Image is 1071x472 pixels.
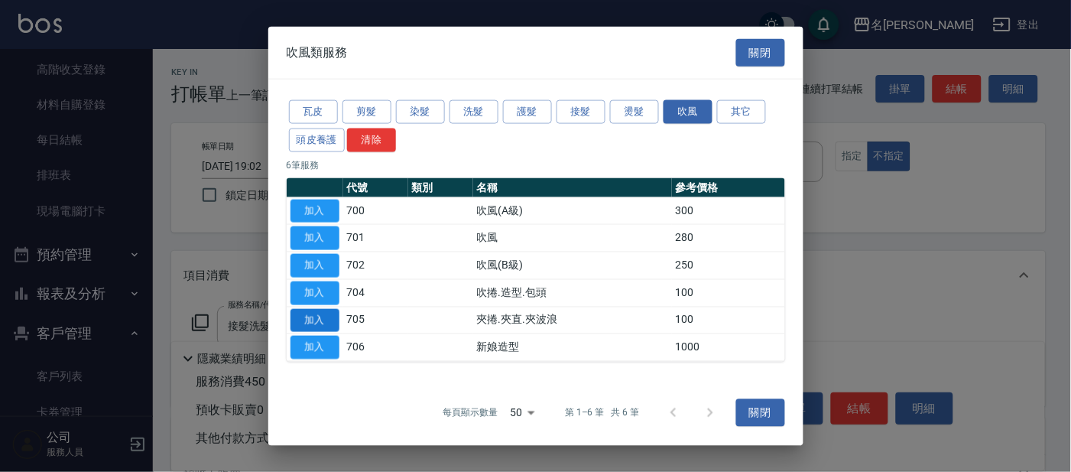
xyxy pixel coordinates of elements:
[343,334,408,361] td: 706
[473,279,672,307] td: 吹捲.造型.包頭
[449,100,498,124] button: 洗髮
[396,100,445,124] button: 染髮
[473,197,672,225] td: 吹風(A級)
[717,100,766,124] button: 其它
[343,224,408,252] td: 701
[287,158,785,171] p: 6 筆服務
[672,224,785,252] td: 280
[443,406,498,420] p: 每頁顯示數量
[343,197,408,225] td: 700
[736,38,785,67] button: 關閉
[736,399,785,428] button: 關閉
[290,199,339,223] button: 加入
[408,177,473,197] th: 類別
[672,307,785,334] td: 100
[290,226,339,250] button: 加入
[610,100,659,124] button: 燙髮
[343,177,408,197] th: 代號
[343,279,408,307] td: 704
[289,100,338,124] button: 瓦皮
[473,177,672,197] th: 名稱
[672,177,785,197] th: 參考價格
[504,392,540,434] div: 50
[473,307,672,334] td: 夾捲.夾直.夾波浪
[290,336,339,360] button: 加入
[565,406,639,420] p: 第 1–6 筆 共 6 筆
[347,128,396,151] button: 清除
[287,44,348,60] span: 吹風類服務
[343,307,408,334] td: 705
[664,100,712,124] button: 吹風
[672,279,785,307] td: 100
[672,252,785,279] td: 250
[672,334,785,361] td: 1000
[290,281,339,304] button: 加入
[290,254,339,278] button: 加入
[503,100,552,124] button: 護髮
[342,100,391,124] button: 剪髮
[290,308,339,332] button: 加入
[473,224,672,252] td: 吹風
[557,100,605,124] button: 接髮
[343,252,408,279] td: 702
[672,197,785,225] td: 300
[289,128,346,151] button: 頭皮養護
[473,334,672,361] td: 新娘造型
[473,252,672,279] td: 吹風(B級)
